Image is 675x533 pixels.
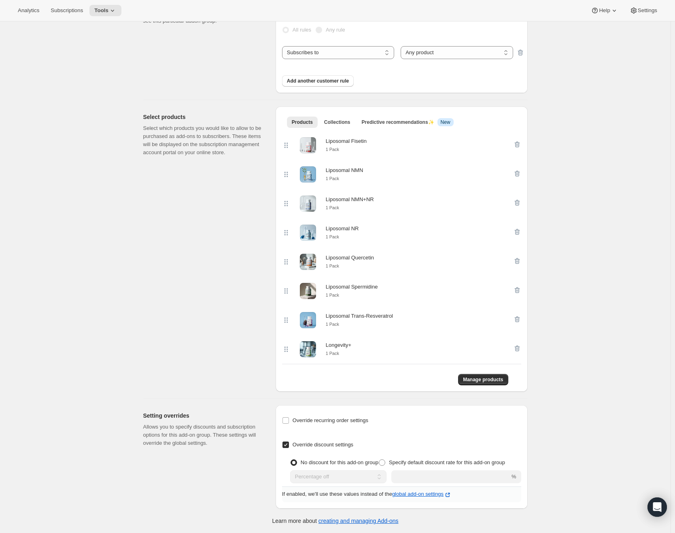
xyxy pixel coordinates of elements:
img: Longevity+ [300,341,316,357]
div: Liposomal NR [326,225,359,233]
img: Liposomal NMN+NR [300,195,316,212]
p: Select which products you would like to allow to be purchased as add-ons to subscribers. These it... [143,124,263,157]
img: Liposomal Spermidine [300,283,316,299]
small: 1 Pack [326,293,339,297]
small: 1 Pack [326,351,339,356]
small: 1 Pack [326,234,339,239]
button: Add another customer rule [282,75,354,87]
span: Specify default discount rate for this add-on group [389,459,505,465]
button: Tools [89,5,121,16]
span: Tools [94,7,108,14]
span: Settings [638,7,657,14]
span: Manage products [463,376,503,383]
span: Analytics [18,7,39,14]
span: Override discount settings [293,442,353,448]
span: All rules [293,27,311,33]
span: Override recurring order settings [293,417,368,423]
h2: Setting overrides [143,412,263,420]
button: global add-on settings [392,491,452,499]
button: Manage products [458,374,508,385]
div: Liposomal Trans-Resveratrol [326,312,393,320]
button: Settings [625,5,662,16]
img: Liposomal Fisetin [300,137,316,153]
div: Liposomal Quercetin [326,254,374,262]
small: 1 Pack [326,205,339,210]
span: Collections [324,119,350,125]
img: Liposomal Quercetin [300,254,316,270]
span: Subscriptions [51,7,83,14]
small: 1 Pack [326,322,339,327]
div: Liposomal NMN [326,166,363,174]
div: Open Intercom Messenger [647,497,667,517]
img: Liposomal Trans-Resveratrol [300,312,316,328]
span: Help [599,7,610,14]
p: Learn more about [272,517,398,525]
div: Liposomal Fisetin [326,137,367,145]
span: Products [292,119,313,125]
button: Help [586,5,623,16]
button: Subscriptions [46,5,88,16]
div: Liposomal NMN+NR [326,195,374,204]
span: Predictive recommendations ✨ [362,119,434,125]
small: 1 Pack [326,176,339,181]
div: Longevity+ [326,341,351,349]
a: creating and managing Add-ons [318,518,399,524]
span: Add another customer rule [287,78,349,84]
span: New [441,119,450,125]
p: Allows you to specify discounts and subscription options for this add-on group. These settings wi... [143,423,263,447]
span: No discount for this add-on group [301,459,378,465]
h2: Select products [143,113,263,121]
p: If enabled, we'll use these values instead of the [282,490,521,499]
img: Liposomal NR [300,225,316,241]
img: Liposomal NMN [300,166,316,183]
span: % [512,474,516,480]
button: Analytics [13,5,44,16]
small: 1 Pack [326,263,339,268]
span: Any rule [326,27,345,33]
div: Liposomal Spermidine [326,283,378,291]
small: 1 Pack [326,147,339,152]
